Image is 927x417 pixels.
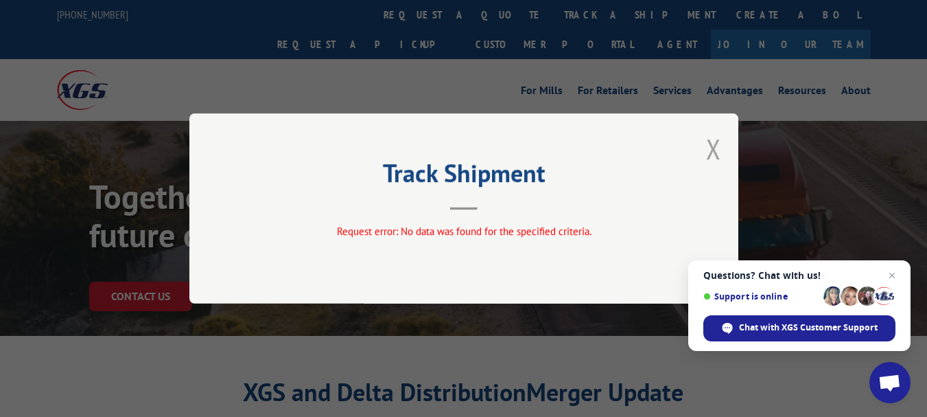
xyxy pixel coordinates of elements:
[258,164,670,190] h2: Track Shipment
[703,270,895,281] span: Questions? Chat with us!
[336,225,591,238] span: Request error: No data was found for the specified criteria.
[706,131,721,167] button: Close modal
[869,362,911,403] div: Open chat
[739,322,878,334] span: Chat with XGS Customer Support
[703,315,895,341] div: Chat with XGS Customer Support
[884,267,900,284] span: Close chat
[703,291,819,302] span: Support is online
